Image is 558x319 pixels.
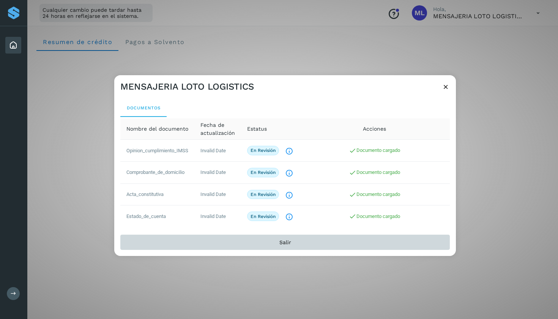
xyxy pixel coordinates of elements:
span: Comprobante_de_domicilio [126,169,184,175]
span: Estatus [247,125,267,133]
div: Inicio [5,37,21,54]
span: Documento cargado [349,191,400,197]
button: Salir [120,235,450,250]
p: En revisión [251,170,276,175]
span: Acta_constitutiva [126,191,164,197]
span: Estado_de_cuenta [126,213,166,219]
span: Invalid Date [200,191,226,197]
span: Nombre del documento [126,125,188,133]
span: Acciones [363,125,386,133]
h3: MENSAJERIA LOTO LOGISTICS [120,81,254,92]
span: Invalid Date [200,148,226,153]
span: Documentos [126,105,161,111]
p: En revisión [251,148,276,153]
span: Documento cargado [349,213,400,219]
span: Documento cargado [349,169,400,175]
span: Documento cargado [349,147,400,153]
span: Invalid Date [200,169,226,175]
p: En revisión [251,213,276,219]
span: Opinion_cumplimiento_IMSS [126,148,188,153]
span: Fecha de actualización [200,121,235,137]
p: En revisión [251,192,276,197]
span: Invalid Date [200,213,226,219]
